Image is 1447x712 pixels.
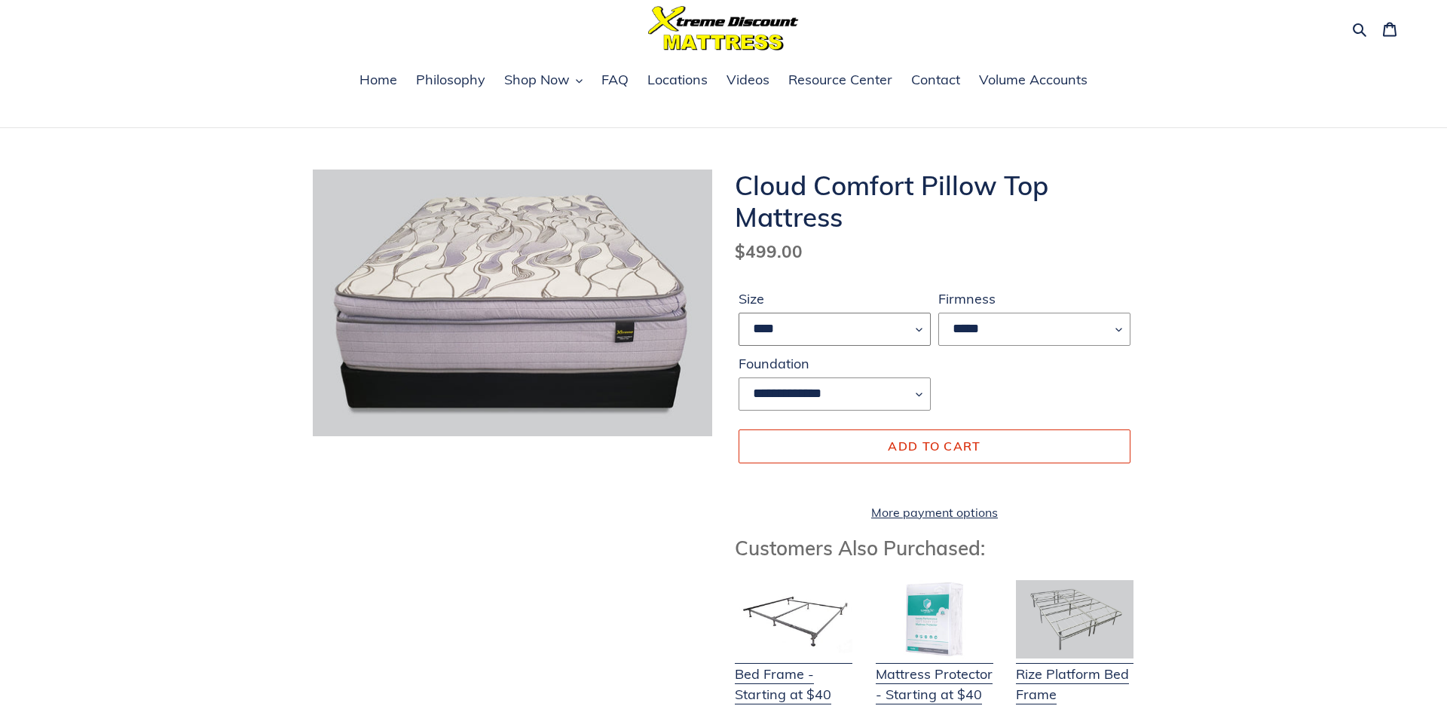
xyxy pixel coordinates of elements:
a: Locations [640,69,715,92]
button: Add to cart [739,429,1130,463]
span: Home [359,71,397,89]
span: $499.00 [735,240,803,262]
span: Resource Center [788,71,892,89]
a: FAQ [594,69,636,92]
label: Size [739,289,931,309]
a: Videos [719,69,777,92]
a: Contact [904,69,968,92]
span: Volume Accounts [979,71,1088,89]
a: Resource Center [781,69,900,92]
a: Philosophy [408,69,493,92]
img: Mattress Protector [876,580,993,659]
a: Volume Accounts [971,69,1095,92]
a: Home [352,69,405,92]
label: Foundation [739,353,931,374]
a: Mattress Protector - Starting at $40 [876,645,993,704]
img: Adjustable Base [1016,580,1133,659]
h3: Customers Also Purchased: [735,536,1134,560]
h1: Cloud Comfort Pillow Top Mattress [735,170,1134,233]
span: Contact [911,71,960,89]
a: Bed Frame - Starting at $40 [735,645,852,704]
span: Add to cart [888,439,980,454]
a: Rize Platform Bed Frame [1016,645,1133,704]
img: Bed Frame [735,580,852,659]
span: Shop Now [504,71,570,89]
span: Videos [727,71,769,89]
span: Philosophy [416,71,485,89]
button: Shop Now [497,69,590,92]
a: More payment options [739,503,1130,521]
span: Locations [647,71,708,89]
label: Firmness [938,289,1130,309]
span: FAQ [601,71,629,89]
img: Xtreme Discount Mattress [648,6,799,50]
